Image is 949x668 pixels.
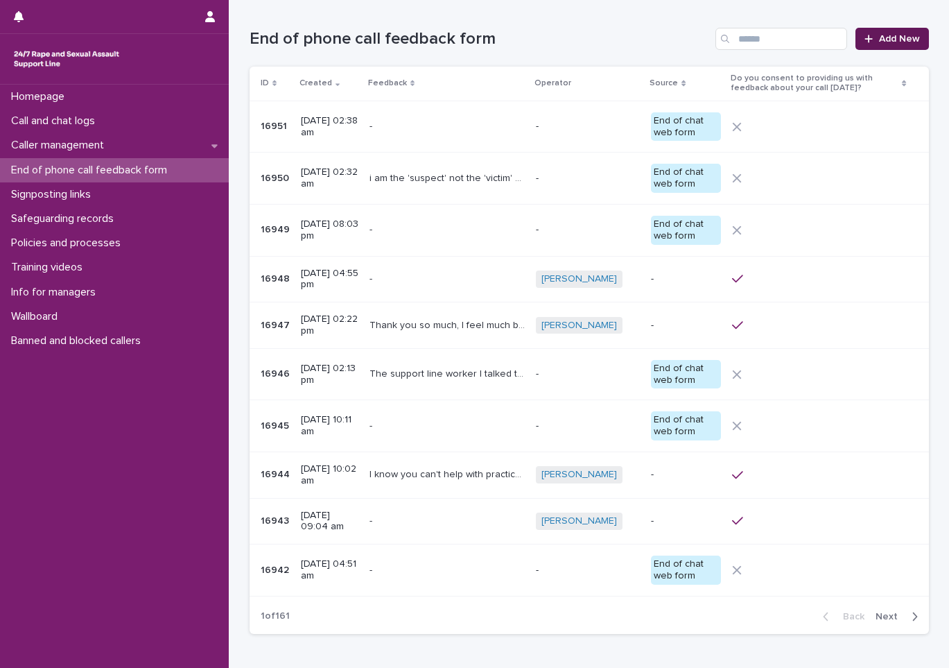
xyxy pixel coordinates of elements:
[541,469,617,481] a: [PERSON_NAME]
[250,400,929,452] tr: 1694516945 [DATE] 10:11 am-- -End of chat web form
[261,76,269,91] p: ID
[261,418,292,432] p: 16945
[369,562,375,576] p: -
[261,170,292,185] p: 16950
[651,320,721,332] p: -
[876,612,906,622] span: Next
[651,411,721,440] div: End of chat web form
[301,414,359,438] p: [DATE] 10:11 am
[651,216,721,245] div: End of chat web form
[536,368,640,380] p: -
[11,45,122,73] img: rhQMoQhaT3yELyF149Cw
[651,469,721,481] p: -
[250,498,929,545] tr: 1694316943 [DATE] 09:04 am-- [PERSON_NAME] -
[369,317,528,332] p: Thank you so much, I feel much better
[369,513,375,527] p: -
[879,34,920,44] span: Add New
[250,302,929,349] tr: 1694716947 [DATE] 02:22 pmThank you so much, I feel much betterThank you so much, I feel much bet...
[541,273,617,285] a: [PERSON_NAME]
[651,273,721,285] p: -
[6,139,115,152] p: Caller management
[536,173,640,185] p: -
[301,166,359,190] p: [DATE] 02:32 am
[6,310,69,323] p: Wallboard
[536,420,640,432] p: -
[6,334,152,348] p: Banned and blocked callers
[651,515,721,527] p: -
[536,224,640,236] p: -
[536,121,640,132] p: -
[6,286,107,299] p: Info for managers
[261,317,293,332] p: 16947
[651,164,721,193] div: End of chat web form
[301,558,359,582] p: [DATE] 04:51 am
[250,452,929,498] tr: 1694416944 [DATE] 10:02 amI know you can't help with practical issues but thank you for listening...
[368,76,407,91] p: Feedback
[250,256,929,302] tr: 1694816948 [DATE] 04:55 pm-- [PERSON_NAME] -
[301,115,359,139] p: [DATE] 02:38 am
[369,366,528,380] p: The support line worker I talked to today was very understanding and empathetic to me and I reall...
[250,204,929,256] tr: 1694916949 [DATE] 08:03 pm-- -End of chat web form
[261,221,293,236] p: 16949
[261,562,292,576] p: 16942
[250,599,301,633] p: 1 of 161
[6,261,94,274] p: Training videos
[250,153,929,205] tr: 1695016950 [DATE] 02:32 ami am the 'suspect' not the 'victim' but there is no support for 'suspec...
[369,466,528,481] p: I know you can't help with practical issues but thank you for listening
[6,237,132,250] p: Policies and processes
[369,221,375,236] p: -
[301,219,359,242] p: [DATE] 08:03 pm
[301,314,359,337] p: [DATE] 02:22 pm
[299,76,332,91] p: Created
[541,515,617,527] a: [PERSON_NAME]
[6,188,102,201] p: Signposting links
[369,170,528,185] p: i am the 'suspect' not the 'victim' but there is no support for 'suspects'. this is a glaring gap...
[651,360,721,389] div: End of chat web form
[369,118,375,132] p: -
[369,271,375,285] p: -
[731,71,898,96] p: Do you consent to providing us with feedback about your call [DATE]?
[6,90,76,103] p: Homepage
[651,112,721,142] div: End of chat web form
[301,268,359,291] p: [DATE] 04:55 pm
[6,212,125,225] p: Safeguarding records
[369,418,375,432] p: -
[250,348,929,400] tr: 1694616946 [DATE] 02:13 pmThe support line worker I talked to [DATE] was very understanding and e...
[534,76,571,91] p: Operator
[261,366,293,380] p: 16946
[870,610,929,623] button: Next
[835,612,864,622] span: Back
[541,320,617,332] a: [PERSON_NAME]
[650,76,678,91] p: Source
[6,114,106,128] p: Call and chat logs
[536,565,640,576] p: -
[301,363,359,386] p: [DATE] 02:13 pm
[250,29,711,49] h1: End of phone call feedback form
[301,463,359,487] p: [DATE] 10:02 am
[651,556,721,585] div: End of chat web form
[715,28,847,50] input: Search
[301,510,359,533] p: [DATE] 09:04 am
[250,545,929,597] tr: 1694216942 [DATE] 04:51 am-- -End of chat web form
[261,118,290,132] p: 16951
[261,513,292,527] p: 16943
[812,610,870,623] button: Back
[250,101,929,153] tr: 1695116951 [DATE] 02:38 am-- -End of chat web form
[261,271,293,285] p: 16948
[261,466,293,481] p: 16944
[855,28,928,50] a: Add New
[6,164,178,177] p: End of phone call feedback form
